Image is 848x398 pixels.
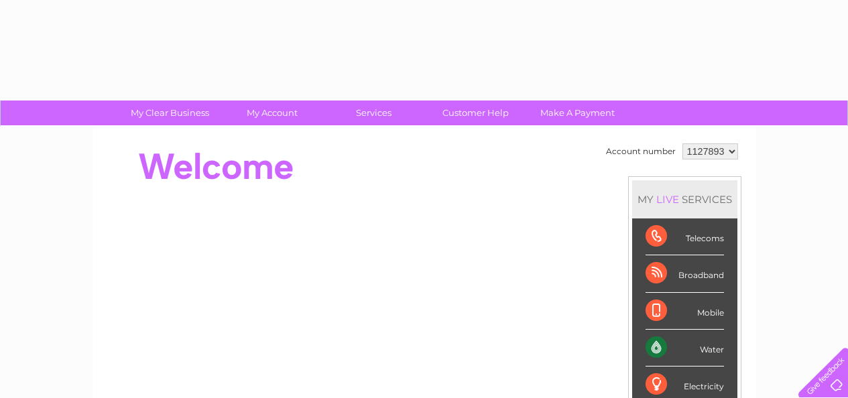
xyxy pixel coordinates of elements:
div: Telecoms [646,218,724,255]
a: My Account [217,101,327,125]
div: Broadband [646,255,724,292]
a: Services [318,101,429,125]
div: MY SERVICES [632,180,737,218]
td: Account number [603,140,679,163]
div: LIVE [654,193,682,206]
div: Water [646,330,724,367]
a: Make A Payment [522,101,633,125]
a: Customer Help [420,101,531,125]
a: My Clear Business [115,101,225,125]
div: Mobile [646,293,724,330]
